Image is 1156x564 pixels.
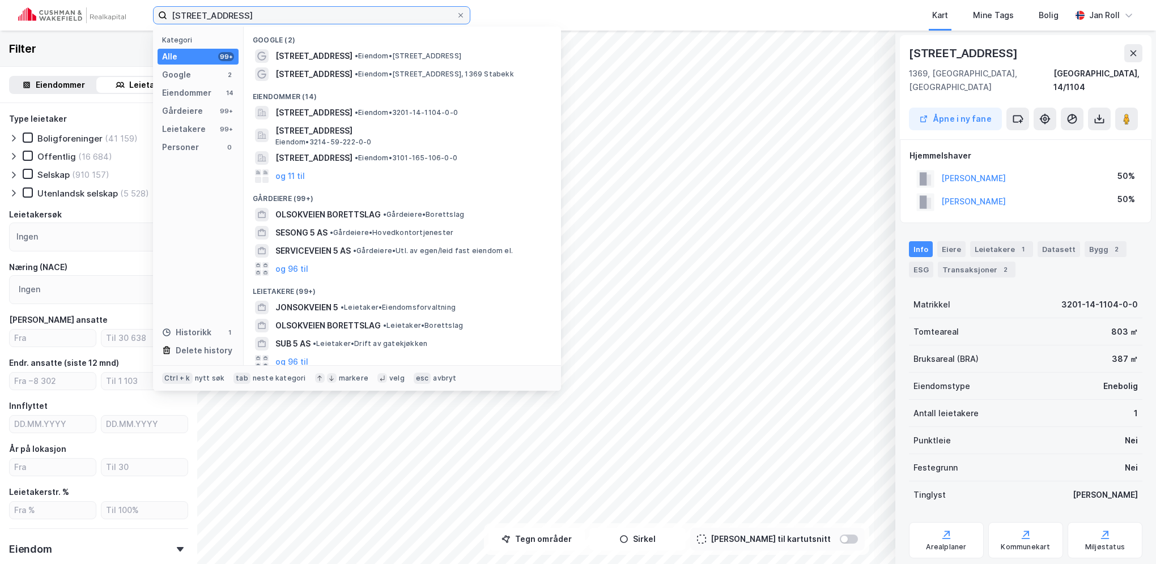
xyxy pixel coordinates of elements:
[355,70,358,78] span: •
[711,532,831,546] div: [PERSON_NAME] til kartutsnitt
[225,143,234,152] div: 0
[162,122,206,136] div: Leietakere
[339,374,368,383] div: markere
[1112,352,1138,366] div: 387 ㎡
[909,44,1020,62] div: [STREET_ADDRESS]
[16,230,38,243] div: Ingen
[909,262,933,277] div: ESG
[9,442,66,456] div: År på lokasjon
[275,106,352,119] span: [STREET_ADDRESS]
[253,374,306,383] div: neste kategori
[9,313,108,327] div: [PERSON_NAME] ansatte
[383,321,463,330] span: Leietaker • Borettslag
[1038,241,1080,257] div: Datasett
[176,344,232,357] div: Delete history
[101,459,188,476] input: Til 30
[355,108,358,117] span: •
[1111,243,1122,255] div: 2
[225,88,234,97] div: 14
[973,8,1014,22] div: Mine Tags
[120,188,149,199] div: (5 528)
[218,106,234,116] div: 99+
[275,67,352,81] span: [STREET_ADDRESS]
[225,70,234,79] div: 2
[275,49,352,63] span: [STREET_ADDRESS]
[9,208,62,221] div: Leietakersøk
[913,488,946,502] div: Tinglyst
[275,244,351,258] span: SERVICEVEIEN 5 AS
[244,185,561,206] div: Gårdeiere (99+)
[233,373,250,384] div: tab
[218,125,234,134] div: 99+
[162,50,177,63] div: Alle
[275,138,372,147] span: Eiendom • 3214-59-222-0-0
[353,246,356,255] span: •
[10,373,96,390] input: Fra −8 302
[355,52,358,60] span: •
[101,330,188,347] input: Til 30 638
[275,151,352,165] span: [STREET_ADDRESS]
[353,246,513,255] span: Gårdeiere • Utl. av egen/leid fast eiendom el.
[10,330,96,347] input: Fra
[167,7,456,24] input: Søk på adresse, matrikkel, gårdeiere, leietakere eller personer
[1125,461,1138,475] div: Nei
[414,373,431,384] div: esc
[275,124,547,138] span: [STREET_ADDRESS]
[1134,407,1138,420] div: 1
[913,325,959,339] div: Tomteareal
[909,149,1142,163] div: Hjemmelshaver
[1117,169,1135,183] div: 50%
[36,78,85,92] div: Eiendommer
[195,374,225,383] div: nytt søk
[9,356,119,370] div: Endr. ansatte (siste 12 mnd)
[18,7,126,23] img: cushman-wakefield-realkapital-logo.202ea83816669bd177139c58696a8fa1.svg
[1111,325,1138,339] div: 803 ㎡
[275,169,305,183] button: og 11 til
[313,339,316,348] span: •
[10,416,96,433] input: DD.MM.YYYY
[341,303,344,311] span: •
[129,78,173,92] div: Leietakere
[9,542,52,556] div: Eiendom
[355,153,457,163] span: Eiendom • 3101-165-106-0-0
[355,70,514,79] span: Eiendom • [STREET_ADDRESS], 1369 Stabekk
[1017,243,1028,255] div: 1
[78,151,112,162] div: (16 684)
[162,326,211,339] div: Historikk
[1073,488,1138,502] div: [PERSON_NAME]
[1103,379,1138,393] div: Enebolig
[355,52,461,61] span: Eiendom • [STREET_ADDRESS]
[1117,193,1135,206] div: 50%
[162,104,203,118] div: Gårdeiere
[383,321,386,330] span: •
[275,301,338,314] span: JONSOKVEIEN 5
[9,260,67,274] div: Næring (NACE)
[101,502,188,519] input: Til 100%
[589,528,686,550] button: Sirkel
[913,352,979,366] div: Bruksareal (BRA)
[909,241,933,257] div: Info
[913,434,951,447] div: Punktleie
[225,328,234,337] div: 1
[37,188,118,199] div: Utenlandsk selskap
[488,528,585,550] button: Tegn områder
[162,140,199,154] div: Personer
[37,151,76,162] div: Offentlig
[909,67,1053,94] div: 1369, [GEOGRAPHIC_DATA], [GEOGRAPHIC_DATA]
[1085,241,1127,257] div: Bygg
[162,68,191,82] div: Google
[105,133,138,144] div: (41 159)
[162,36,239,44] div: Kategori
[1099,510,1156,564] div: Kontrollprogram for chat
[9,40,36,58] div: Filter
[162,373,193,384] div: Ctrl + k
[313,339,427,348] span: Leietaker • Drift av gatekjøkken
[37,133,103,144] div: Boligforeninger
[389,374,405,383] div: velg
[913,298,950,311] div: Matrikkel
[244,27,561,47] div: Google (2)
[1089,8,1120,22] div: Jan Roll
[913,461,958,475] div: Festegrunn
[913,407,979,420] div: Antall leietakere
[275,208,381,221] span: OLSOKVEIEN BORETTSLAG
